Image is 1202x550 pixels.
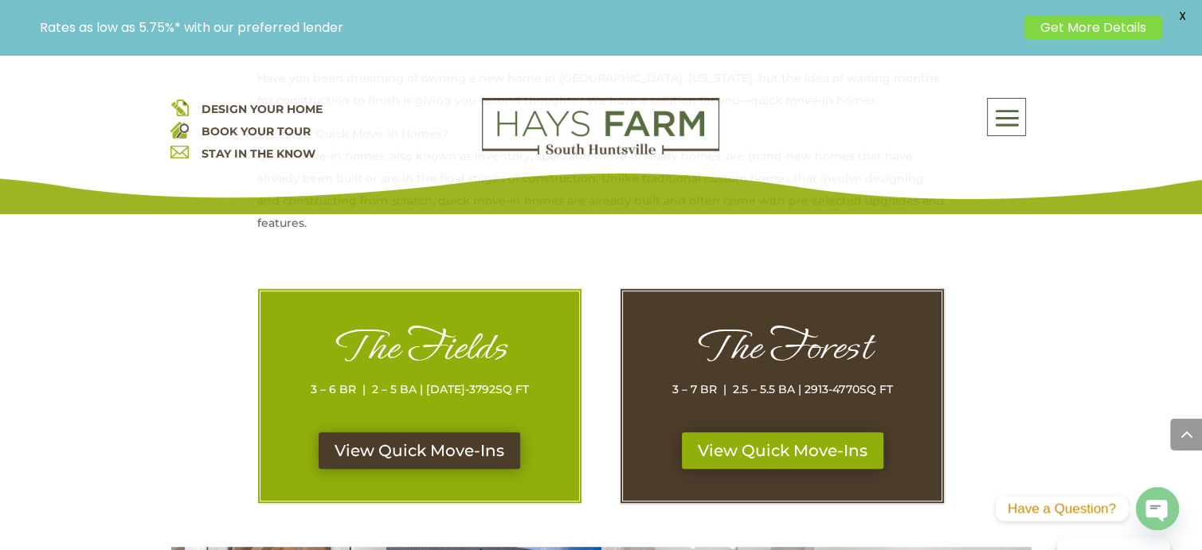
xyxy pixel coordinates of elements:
[859,382,892,396] span: SQ FT
[170,120,189,138] img: book your home tour
[482,144,719,158] a: hays farm homes huntsville development
[201,146,315,161] a: STAY IN THE KNOW
[201,102,322,116] a: DESIGN YOUR HOME
[40,20,1016,35] p: Rates as low as 5.75%* with our preferred lender
[311,382,495,396] span: 3 – 6 BR | 2 – 5 BA | [DATE]-3792
[292,323,547,378] h1: The Fields
[319,432,520,469] a: View Quick Move-Ins
[170,98,189,116] img: design your home
[1170,4,1194,28] span: X
[682,432,883,469] a: View Quick Move-Ins
[1024,16,1162,39] a: Get More Details
[482,98,719,155] img: Logo
[495,382,529,396] span: SQ FT
[655,378,910,400] p: 3 – 7 BR | 2.5 – 5.5 BA | 2913-4770
[201,124,310,138] a: BOOK YOUR TOUR
[655,323,910,378] h1: The Forest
